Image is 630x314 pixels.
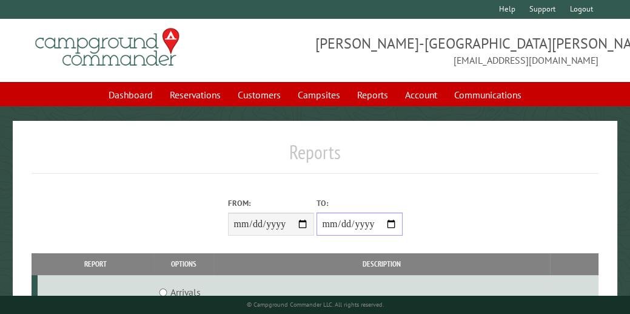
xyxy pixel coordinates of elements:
[163,83,228,106] a: Reservations
[247,301,384,309] small: © Campground Commander LLC. All rights reserved.
[447,83,529,106] a: Communications
[38,253,154,275] th: Report
[290,83,347,106] a: Campsites
[101,83,160,106] a: Dashboard
[317,197,403,209] label: To:
[315,33,599,67] span: [PERSON_NAME]-[GEOGRAPHIC_DATA][PERSON_NAME] [EMAIL_ADDRESS][DOMAIN_NAME]
[230,83,288,106] a: Customers
[154,253,214,275] th: Options
[214,253,550,275] th: Description
[398,83,444,106] a: Account
[32,24,183,71] img: Campground Commander
[228,197,314,209] label: From:
[350,83,395,106] a: Reports
[32,140,598,174] h1: Reports
[170,285,201,299] label: Arrivals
